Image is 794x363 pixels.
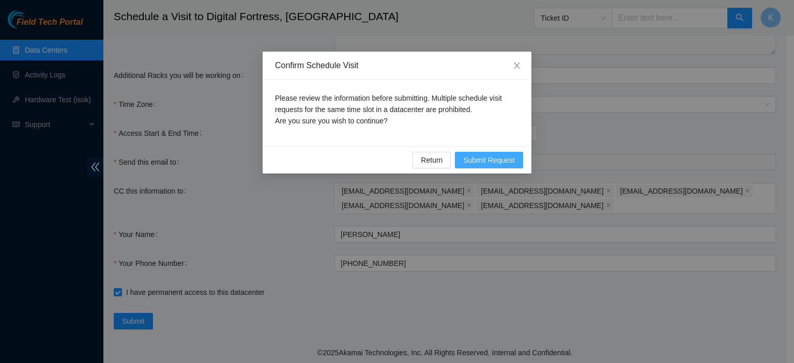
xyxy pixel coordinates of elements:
p: Please review the information before submitting. Multiple schedule visit requests for the same ti... [275,92,519,127]
div: Confirm Schedule Visit [275,60,519,71]
span: close [513,61,521,70]
span: Submit Request [463,154,515,166]
button: Return [413,152,451,168]
button: Close [502,52,531,81]
button: Submit Request [455,152,523,168]
span: Return [421,154,442,166]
